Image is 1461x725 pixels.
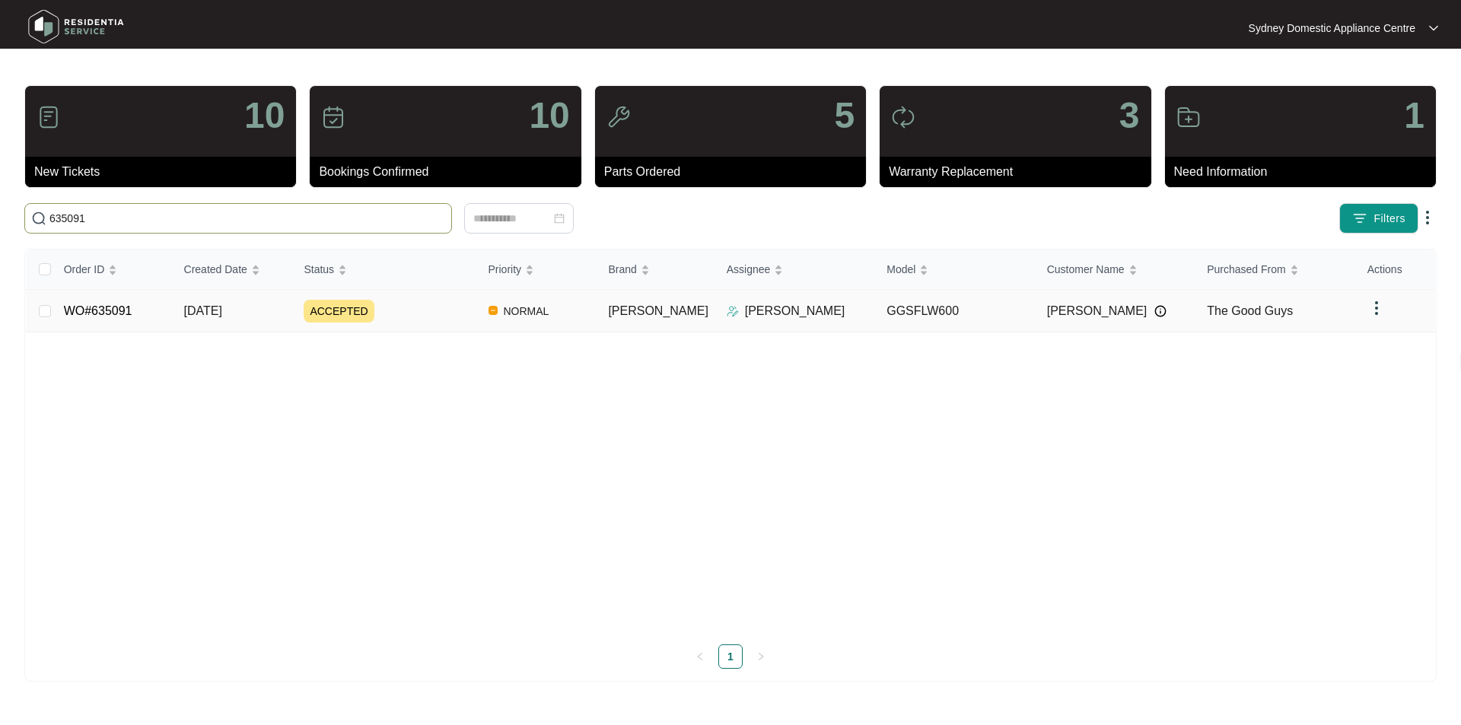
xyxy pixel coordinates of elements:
[37,105,61,129] img: icon
[695,652,705,661] span: left
[34,163,296,181] p: New Tickets
[319,163,581,181] p: Bookings Confirmed
[184,304,222,317] span: [DATE]
[1035,250,1195,290] th: Customer Name
[1429,24,1438,32] img: dropdown arrow
[889,163,1151,181] p: Warranty Replacement
[184,261,247,278] span: Created Date
[1174,163,1436,181] p: Need Information
[1404,97,1424,134] p: 1
[715,250,875,290] th: Assignee
[1355,250,1435,290] th: Actions
[886,261,915,278] span: Model
[304,300,374,323] span: ACCEPTED
[745,302,845,320] p: [PERSON_NAME]
[64,304,132,317] a: WO#635091
[1249,21,1415,36] p: Sydney Domestic Appliance Centre
[1195,250,1355,290] th: Purchased From
[1339,203,1418,234] button: filter iconFilters
[1352,211,1367,226] img: filter icon
[604,163,866,181] p: Parts Ordered
[1418,208,1437,227] img: dropdown arrow
[874,250,1035,290] th: Model
[727,261,771,278] span: Assignee
[489,306,498,315] img: Vercel Logo
[291,250,476,290] th: Status
[476,250,597,290] th: Priority
[1176,105,1201,129] img: icon
[727,305,739,317] img: Assigner Icon
[688,644,712,669] button: left
[1047,261,1125,278] span: Customer Name
[606,105,631,129] img: icon
[749,644,773,669] li: Next Page
[596,250,714,290] th: Brand
[756,652,766,661] span: right
[31,211,46,226] img: search-icon
[1119,97,1140,134] p: 3
[1207,261,1285,278] span: Purchased From
[172,250,292,290] th: Created Date
[304,261,334,278] span: Status
[1373,211,1405,227] span: Filters
[608,304,708,317] span: [PERSON_NAME]
[49,210,445,227] input: Search by Order Id, Assignee Name, Customer Name, Brand and Model
[1367,299,1386,317] img: dropdown arrow
[489,261,522,278] span: Priority
[529,97,569,134] p: 10
[608,261,636,278] span: Brand
[749,644,773,669] button: right
[321,105,345,129] img: icon
[23,4,129,49] img: residentia service logo
[718,644,743,669] li: 1
[1047,302,1147,320] span: [PERSON_NAME]
[688,644,712,669] li: Previous Page
[1207,304,1293,317] span: The Good Guys
[498,302,555,320] span: NORMAL
[874,290,1035,332] td: GGSFLW600
[719,645,742,668] a: 1
[1154,305,1167,317] img: Info icon
[64,261,105,278] span: Order ID
[834,97,855,134] p: 5
[52,250,172,290] th: Order ID
[244,97,285,134] p: 10
[891,105,915,129] img: icon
